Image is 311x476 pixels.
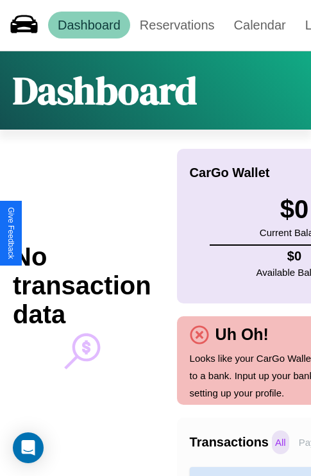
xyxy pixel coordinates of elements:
[224,12,296,38] a: Calendar
[209,325,275,344] h4: Uh Oh!
[190,435,269,450] h4: Transactions
[190,166,270,180] h4: CarGo Wallet
[6,207,15,259] div: Give Feedback
[272,430,289,454] p: All
[13,242,151,329] h2: No transaction data
[13,432,44,463] div: Open Intercom Messenger
[130,12,224,38] a: Reservations
[48,12,130,38] a: Dashboard
[13,64,197,117] h1: Dashboard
